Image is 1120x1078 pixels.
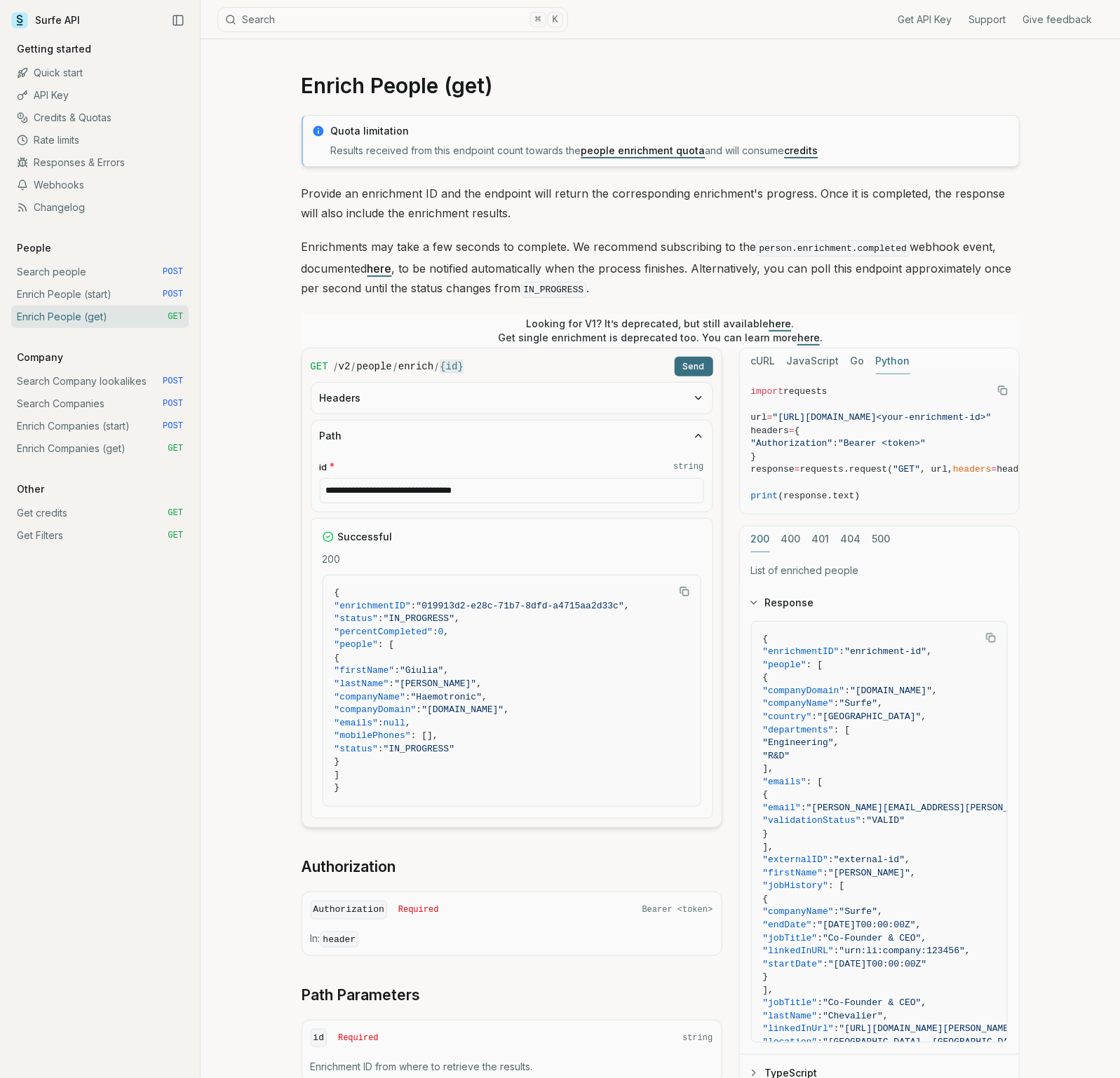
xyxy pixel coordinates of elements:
[751,526,770,552] button: 200
[763,737,834,748] span: "Engineering"
[763,971,769,982] span: }
[11,502,189,524] a: Get credits GET
[1023,13,1092,27] a: Give feedback
[818,997,823,1008] span: :
[440,360,464,374] code: {id}
[394,678,476,689] span: "[PERSON_NAME]"
[751,348,776,374] button: cURL
[11,350,69,364] p: Company
[311,383,713,414] button: Headers
[311,901,387,920] code: Authorization
[384,744,454,754] span: "IN_PROGRESS"
[828,868,910,878] span: "[PERSON_NAME]"
[311,421,713,451] button: Path
[763,985,774,995] span: ],
[421,704,504,715] span: "[DOMAIN_NAME]"
[757,240,910,257] code: person.enrichment.completed
[818,920,916,930] span: "[DATE]T00:00:00Z"
[642,904,713,915] span: Bearer <token>
[11,42,97,56] p: Getting started
[763,815,861,826] span: "validationStatus"
[751,425,790,436] span: headers
[11,129,189,151] a: Rate limits
[675,357,713,376] button: Send
[335,665,395,676] span: "firstName"
[11,283,189,306] a: Enrich People (start) POST
[932,685,938,696] span: ,
[334,360,337,374] span: /
[823,1011,883,1021] span: "Chevalier"
[834,698,839,709] span: :
[389,678,395,689] span: :
[673,461,703,472] code: string
[823,997,921,1008] span: "Co-Founder & CEO"
[795,425,800,436] span: {
[11,393,189,415] a: Search Companies POST
[393,360,397,374] span: /
[872,526,891,552] button: 500
[417,601,624,611] span: "019913d2-e28c-71b7-8dfd-a4715aa2d33c"
[163,266,183,278] span: POST
[778,491,861,501] span: (response.text)
[335,587,340,598] span: {
[740,585,1019,621] button: Response
[781,526,801,552] button: 400
[378,639,394,650] span: : [
[405,718,411,728] span: ,
[818,1011,823,1021] span: :
[11,107,189,129] a: Credits & Quotas
[338,1032,379,1044] span: Required
[965,946,971,956] span: ,
[850,685,932,696] span: "[DOMAIN_NAME]"
[751,386,784,397] span: import
[992,464,997,475] span: =
[969,13,1006,27] a: Support
[682,1032,713,1044] span: string
[763,789,769,800] span: {
[910,868,916,878] span: ,
[163,398,183,409] span: POST
[845,685,851,696] span: :
[168,10,189,31] button: Collapse Sidebar
[992,380,1013,401] button: Copy Text
[807,803,1113,813] span: "[PERSON_NAME][EMAIL_ADDRESS][PERSON_NAME][DOMAIN_NAME]"
[905,854,910,865] span: ,
[11,62,189,84] a: Quick start
[163,421,183,432] span: POST
[763,763,774,774] span: ],
[818,933,823,943] span: :
[11,196,189,219] a: Changelog
[581,144,706,156] a: people enrichment quota
[922,997,927,1008] span: ,
[405,692,411,702] span: :
[530,12,546,27] kbd: ⌘
[335,601,411,611] span: "enrichmentID"
[763,997,818,1008] span: "jobTitle"
[674,581,695,602] button: Copy Text
[384,718,405,728] span: null
[11,524,189,547] a: Get Filters GET
[476,678,482,689] span: ,
[751,438,833,449] span: "Authorization"
[302,237,1020,300] p: Enrichments may take a few seconds to complete. We recommend subscribing to the webhook event, do...
[834,906,839,917] span: :
[916,920,922,930] span: ,
[763,634,769,644] span: {
[302,73,1020,98] h1: Enrich People (get)
[302,184,1020,223] p: Provide an enrichment ID and the endpoint will return the corresponding enrichment's progress. On...
[834,725,850,735] span: : [
[311,1060,713,1074] p: Enrichment ID from where to retrieve the results.
[839,1023,1020,1034] span: "[URL][DOMAIN_NAME][PERSON_NAME]"
[763,906,834,917] span: "companyName"
[548,12,563,27] kbd: K
[763,842,774,852] span: ],
[877,906,883,917] span: ,
[11,10,80,31] a: Surfe API
[168,507,183,519] span: GET
[339,360,351,374] code: v2
[763,711,812,722] span: "country"
[335,613,378,624] span: "status"
[807,777,823,787] span: : [
[763,933,818,943] span: "jobTitle"
[740,621,1019,1054] div: Response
